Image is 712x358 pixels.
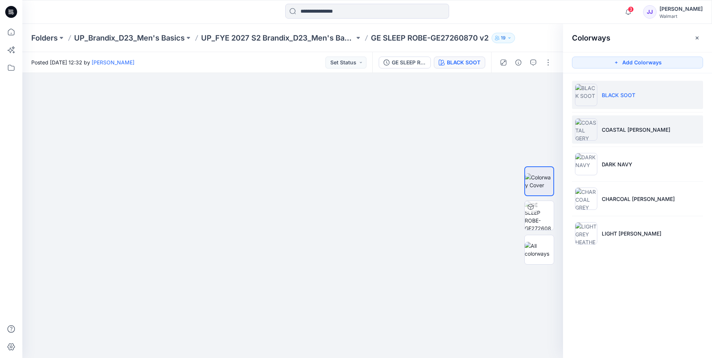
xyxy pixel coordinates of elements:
[379,57,431,68] button: GE SLEEP ROBE-GE27260870
[447,58,480,67] div: BLACK SOOT
[572,33,610,42] h2: Colorways
[525,242,554,258] img: All colorways
[602,230,661,237] p: LIGHT [PERSON_NAME]
[74,33,185,43] a: UP_Brandix_D23_Men's Basics
[501,34,506,42] p: 19
[602,160,632,168] p: DARK NAVY
[602,126,670,134] p: COASTAL [PERSON_NAME]
[31,58,134,66] span: Posted [DATE] 12:32 by
[602,195,675,203] p: CHARCOAL [PERSON_NAME]
[628,6,634,12] span: 3
[575,153,597,175] img: DARK NAVY
[525,201,554,230] img: GE SLEEP ROBE-GE27260870 BLACK SOOT
[392,58,426,67] div: GE SLEEP ROBE-GE27260870
[434,57,485,68] button: BLACK SOOT
[31,33,58,43] a: Folders
[575,118,597,141] img: COASTAL GERY
[572,57,703,68] button: Add Colorways
[512,57,524,68] button: Details
[643,5,657,19] div: JJ
[602,91,635,99] p: BLACK SOOT
[92,59,134,65] a: [PERSON_NAME]
[659,13,703,19] div: Walmart
[575,84,597,106] img: BLACK SOOT
[575,188,597,210] img: CHARCOAL GREY HEATHER
[659,4,703,13] div: [PERSON_NAME]
[201,33,355,43] a: UP_FYE 2027 S2 Brandix_D23_Men's Basics- [PERSON_NAME]
[575,222,597,244] img: LIGHT GREY HEATHER
[492,33,515,43] button: 19
[525,173,553,189] img: Colorway Cover
[371,33,489,43] p: GE SLEEP ROBE-GE27260870 v2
